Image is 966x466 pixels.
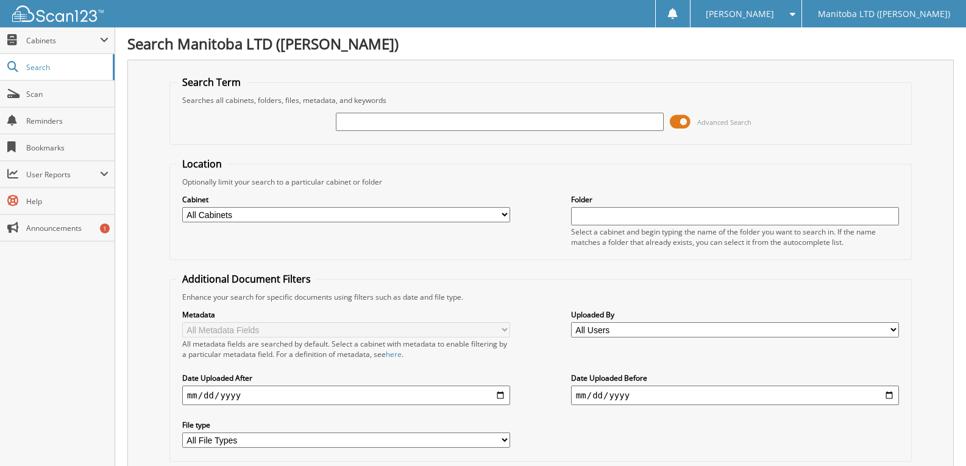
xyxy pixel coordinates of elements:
[26,62,107,72] span: Search
[182,373,510,383] label: Date Uploaded After
[176,157,228,171] legend: Location
[182,339,510,359] div: All metadata fields are searched by default. Select a cabinet with metadata to enable filtering b...
[182,309,510,320] label: Metadata
[26,196,108,207] span: Help
[26,89,108,99] span: Scan
[182,386,510,405] input: start
[182,194,510,205] label: Cabinet
[571,373,899,383] label: Date Uploaded Before
[818,10,950,18] span: Manitoba LTD ([PERSON_NAME])
[697,118,751,127] span: Advanced Search
[176,95,905,105] div: Searches all cabinets, folders, files, metadata, and keywords
[176,292,905,302] div: Enhance your search for specific documents using filters such as date and file type.
[571,194,899,205] label: Folder
[176,76,247,89] legend: Search Term
[706,10,774,18] span: [PERSON_NAME]
[26,35,100,46] span: Cabinets
[176,177,905,187] div: Optionally limit your search to a particular cabinet or folder
[100,224,110,233] div: 1
[26,169,100,180] span: User Reports
[12,5,104,22] img: scan123-logo-white.svg
[571,309,899,320] label: Uploaded By
[26,143,108,153] span: Bookmarks
[182,420,510,430] label: File type
[127,34,954,54] h1: Search Manitoba LTD ([PERSON_NAME])
[571,386,899,405] input: end
[26,223,108,233] span: Announcements
[571,227,899,247] div: Select a cabinet and begin typing the name of the folder you want to search in. If the name match...
[26,116,108,126] span: Reminders
[386,349,402,359] a: here
[176,272,317,286] legend: Additional Document Filters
